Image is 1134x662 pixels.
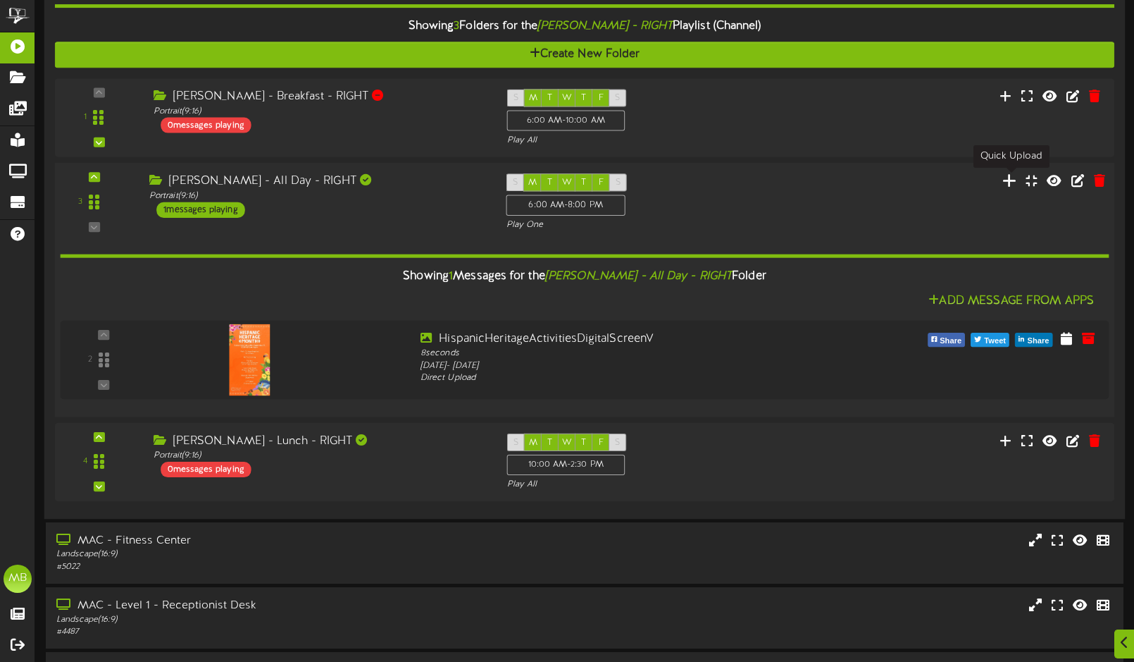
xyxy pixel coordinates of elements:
div: [PERSON_NAME] - Breakfast - RIGHT [154,89,485,105]
button: Add Message From Apps [924,293,1098,310]
div: Direct Upload [420,372,836,384]
span: S [616,178,621,188]
span: T [547,94,552,104]
span: S [513,94,518,104]
div: MAC - Fitness Center [56,533,485,549]
div: Play All [507,135,751,147]
div: Portrait ( 9:16 ) [149,190,485,202]
button: Share [1015,333,1052,348]
div: 6:00 AM - 10:00 AM [507,111,625,131]
div: 6:00 AM - 8:00 PM [506,195,625,216]
div: Play One [506,219,752,231]
div: Portrait ( 9:16 ) [154,450,485,462]
span: M [529,438,537,448]
div: 0 messages playing [161,118,251,133]
span: W [562,438,572,448]
span: T [581,94,586,104]
button: Share [928,333,965,348]
span: T [547,178,552,188]
div: [PERSON_NAME] - All Day - RIGHT [149,173,485,190]
i: [PERSON_NAME] - All Day - RIGHT [545,271,732,283]
div: MAC - Level 1 - Receptionist Desk [56,598,485,614]
span: Share [1024,334,1052,350]
i: [PERSON_NAME] - RIGHT [537,20,673,33]
span: S [615,438,620,448]
span: S [615,94,620,104]
div: Play All [507,479,751,491]
span: W [562,94,572,104]
span: 1 [449,271,453,283]
div: 0 messages playing [161,462,251,477]
div: 10:00 AM - 2:30 PM [507,455,625,475]
span: M [528,178,537,188]
div: Landscape ( 16:9 ) [56,614,485,626]
div: Showing Folders for the Playlist (Channel) [44,11,1126,42]
div: MB [4,565,32,593]
button: Create New Folder [55,42,1115,68]
span: S [513,438,518,448]
div: Landscape ( 16:9 ) [56,548,485,560]
span: F [599,94,604,104]
div: [PERSON_NAME] - Lunch - RIGHT [154,434,485,450]
div: # 5022 [56,561,485,573]
span: T [581,178,586,188]
div: 8 seconds [420,348,836,360]
span: W [562,178,572,188]
img: 9ab699ae-a50b-4999-b919-e8db5f21e364.jpg [230,324,270,396]
div: 1 messages playing [156,202,245,218]
span: M [529,94,537,104]
span: 3 [454,20,459,33]
div: Portrait ( 9:16 ) [154,105,485,117]
div: # 4487 [56,626,485,638]
span: F [599,438,604,448]
div: Showing Messages for the Folder [49,262,1120,292]
span: T [581,438,586,448]
span: T [547,438,552,448]
span: Share [937,334,964,350]
span: F [599,178,604,188]
span: Tweet [981,334,1009,350]
span: S [513,178,518,188]
button: Tweet [971,333,1009,348]
div: HispanicHeritageActivitiesDigitalScreenV [420,331,836,348]
div: [DATE] - [DATE] [420,360,836,372]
